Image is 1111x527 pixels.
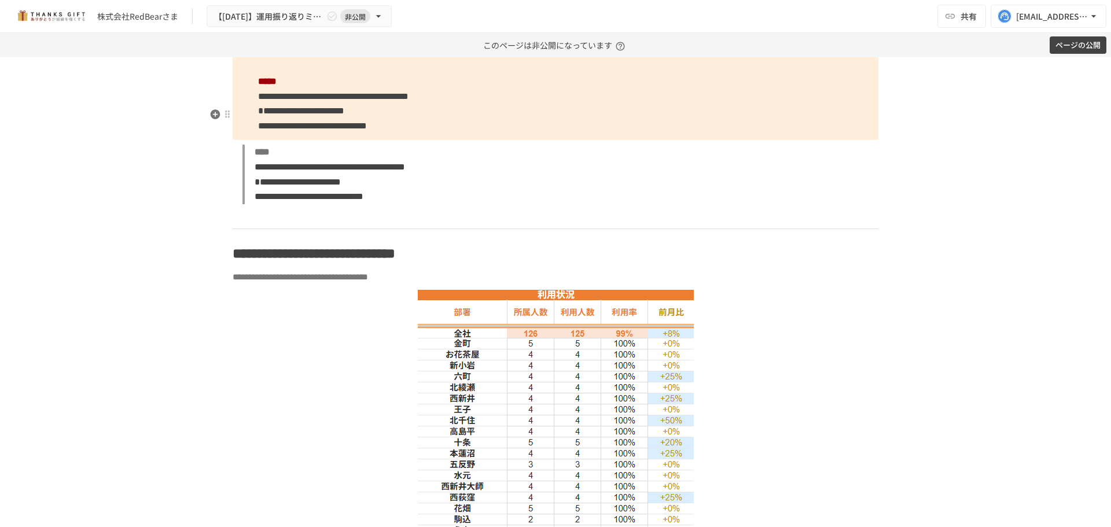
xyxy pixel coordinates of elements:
p: このページは非公開になっています [483,33,628,57]
img: mMP1OxWUAhQbsRWCurg7vIHe5HqDpP7qZo7fRoNLXQh [14,7,88,25]
span: 【[DATE]】運用振り返りミーティング [214,9,324,24]
span: 共有 [961,10,977,23]
div: 株式会社RedBearさま [97,10,178,23]
button: 【[DATE]】運用振り返りミーティング非公開 [207,5,392,28]
button: ページの公開 [1050,36,1106,54]
button: [EMAIL_ADDRESS][DOMAIN_NAME] [991,5,1106,28]
div: [EMAIL_ADDRESS][DOMAIN_NAME] [1016,9,1088,24]
button: 共有 [937,5,986,28]
span: 非公開 [340,10,370,23]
